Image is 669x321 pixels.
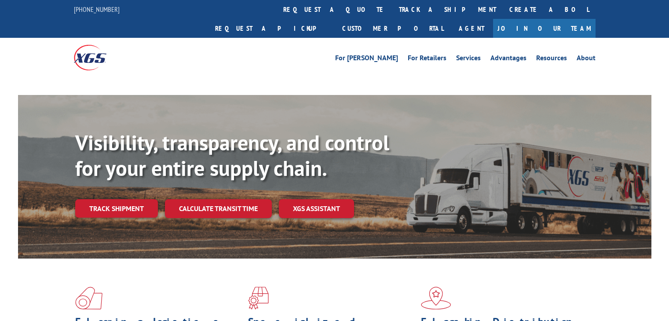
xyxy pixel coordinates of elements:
[577,55,596,64] a: About
[74,5,120,14] a: [PHONE_NUMBER]
[421,287,451,310] img: xgs-icon-flagship-distribution-model-red
[279,199,354,218] a: XGS ASSISTANT
[456,55,481,64] a: Services
[408,55,446,64] a: For Retailers
[165,199,272,218] a: Calculate transit time
[493,19,596,38] a: Join Our Team
[536,55,567,64] a: Resources
[75,287,102,310] img: xgs-icon-total-supply-chain-intelligence-red
[335,55,398,64] a: For [PERSON_NAME]
[75,199,158,218] a: Track shipment
[208,19,336,38] a: Request a pickup
[450,19,493,38] a: Agent
[490,55,526,64] a: Advantages
[336,19,450,38] a: Customer Portal
[75,129,389,182] b: Visibility, transparency, and control for your entire supply chain.
[248,287,269,310] img: xgs-icon-focused-on-flooring-red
